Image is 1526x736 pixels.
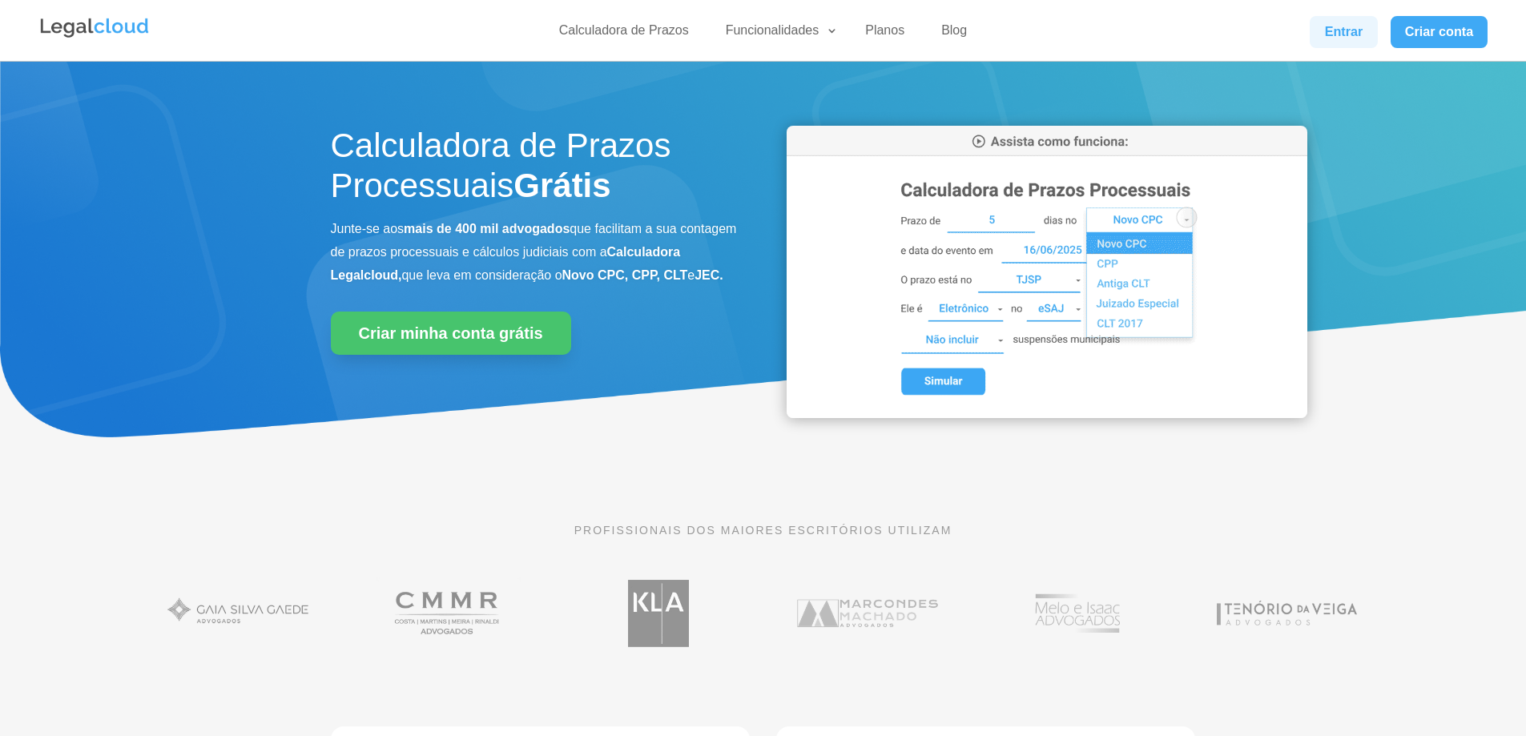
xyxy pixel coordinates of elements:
[997,569,1158,658] img: Profissionais do escritório Melo e Isaac Advogados utilizam a Legalcloud
[1206,569,1367,658] img: Tenório da Veiga Advogados
[331,521,1196,539] p: PROFISSIONAIS DOS MAIORES ESCRITÓRIOS UTILIZAM
[331,218,739,287] p: Junte-se aos que facilitam a sua contagem de prazos processuais e cálculos judiciais com a que le...
[787,407,1307,420] a: Calculadora de Prazos Processuais da Legalcloud
[1391,16,1488,48] a: Criar conta
[159,569,319,658] img: Gaia Silva Gaede Advogados Associados
[562,268,688,282] b: Novo CPC, CPP, CLT
[38,29,151,42] a: Logo da Legalcloud
[368,569,529,658] img: Costa Martins Meira Rinaldi Advogados
[856,22,914,46] a: Planos
[716,22,839,46] a: Funcionalidades
[513,167,610,204] strong: Grátis
[787,569,948,658] img: Marcondes Machado Advogados utilizam a Legalcloud
[932,22,976,46] a: Blog
[331,126,739,215] h1: Calculadora de Prazos Processuais
[578,569,739,658] img: Koury Lopes Advogados
[331,245,681,282] b: Calculadora Legalcloud,
[331,312,571,355] a: Criar minha conta grátis
[550,22,699,46] a: Calculadora de Prazos
[404,222,570,235] b: mais de 400 mil advogados
[38,16,151,40] img: Legalcloud Logo
[695,268,723,282] b: JEC.
[1310,16,1377,48] a: Entrar
[787,126,1307,418] img: Calculadora de Prazos Processuais da Legalcloud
